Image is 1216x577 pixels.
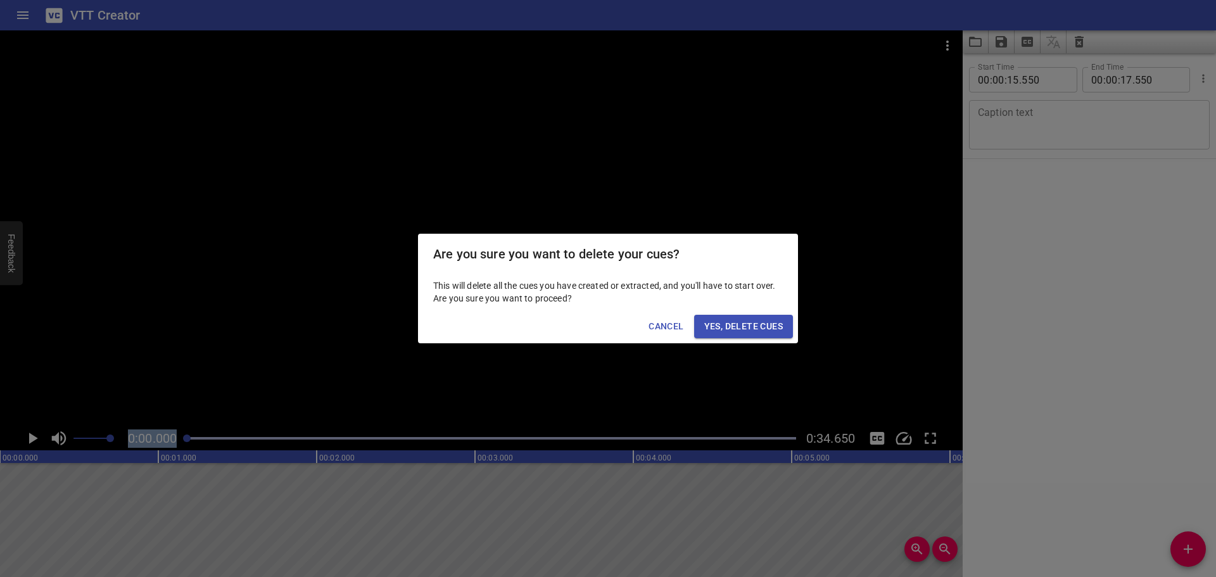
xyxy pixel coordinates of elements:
button: Yes, Delete Cues [694,315,793,338]
div: This will delete all the cues you have created or extracted, and you'll have to start over. Are y... [418,274,798,310]
span: Yes, Delete Cues [704,319,783,334]
span: Cancel [649,319,683,334]
h2: Are you sure you want to delete your cues? [433,244,783,264]
button: Cancel [643,315,688,338]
